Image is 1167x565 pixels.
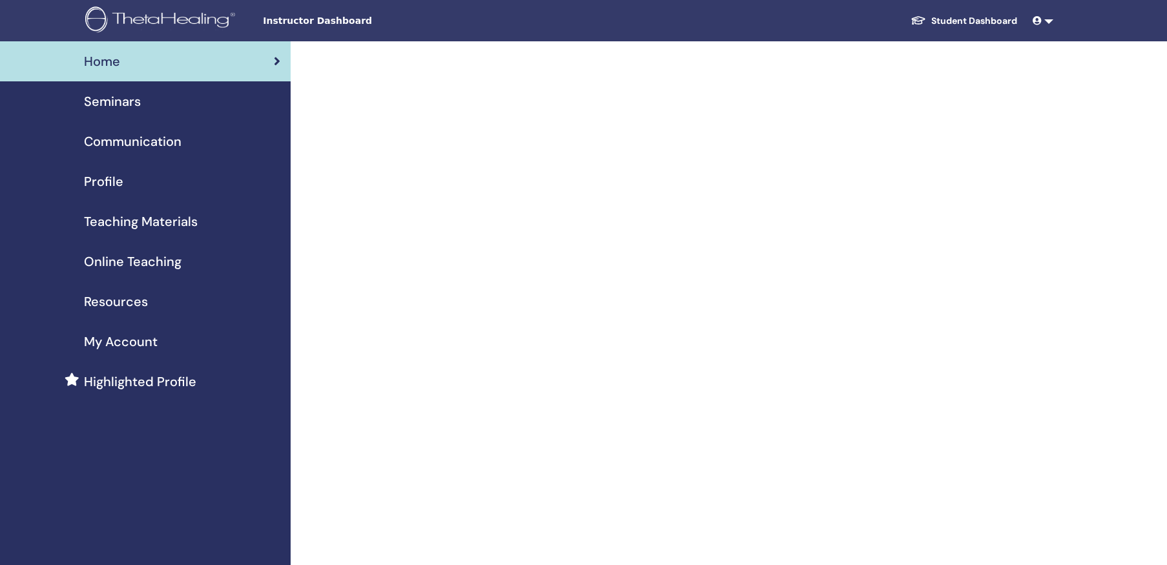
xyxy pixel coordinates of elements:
span: Highlighted Profile [84,372,196,391]
span: Seminars [84,92,141,111]
span: Communication [84,132,181,151]
span: Teaching Materials [84,212,198,231]
img: graduation-cap-white.svg [911,15,926,26]
img: logo.png [85,6,240,36]
span: Profile [84,172,123,191]
span: Online Teaching [84,252,181,271]
a: Student Dashboard [900,9,1028,33]
span: Instructor Dashboard [263,14,457,28]
span: My Account [84,332,158,351]
span: Home [84,52,120,71]
span: Resources [84,292,148,311]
